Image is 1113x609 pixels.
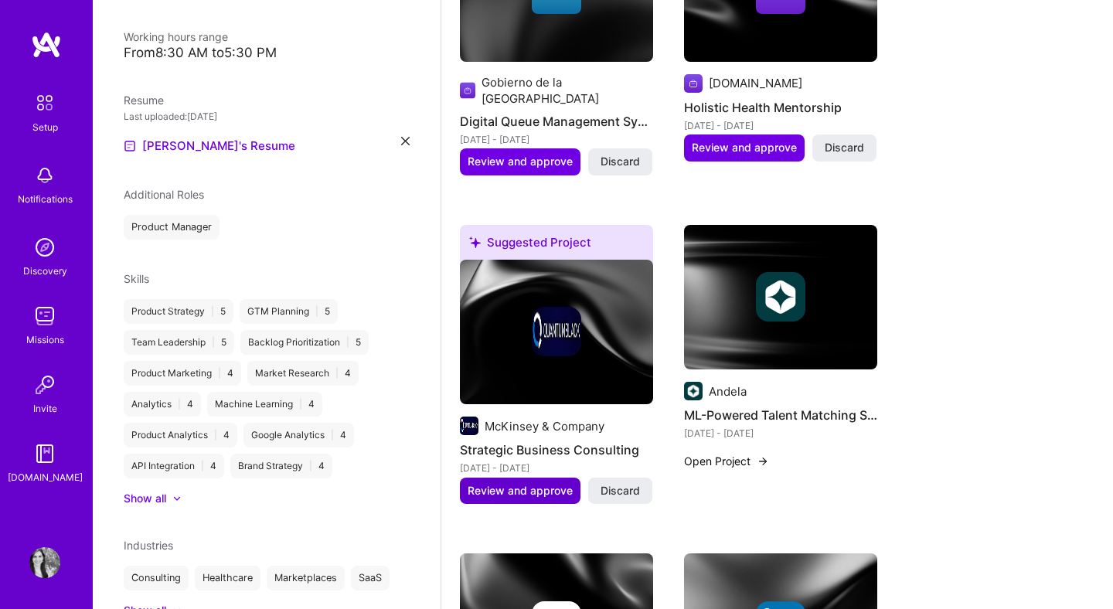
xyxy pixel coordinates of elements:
[482,74,653,107] div: Gobierno de la [GEOGRAPHIC_DATA]
[124,423,237,447] div: Product Analytics 4
[124,454,224,478] div: API Integration 4
[709,383,747,400] div: Andela
[124,491,166,506] div: Show all
[684,134,805,161] button: Review and approve
[588,148,652,175] button: Discard
[335,367,339,379] span: |
[588,478,652,504] button: Discard
[124,392,201,417] div: Analytics 4
[32,119,58,135] div: Setup
[469,236,481,248] i: icon SuggestedTeams
[485,418,604,434] div: McKinsey & Company
[315,305,318,318] span: |
[240,330,369,355] div: Backlog Prioritization 5
[124,108,410,124] div: Last uploaded: [DATE]
[124,45,410,61] div: From 8:30 AM to 5:30 PM
[331,429,334,441] span: |
[124,566,189,590] div: Consulting
[124,137,295,155] a: [PERSON_NAME]'s Resume
[8,469,83,485] div: [DOMAIN_NAME]
[684,97,877,117] h4: Holistic Health Mentorship
[601,154,640,169] span: Discard
[29,369,60,400] img: Invite
[124,188,204,201] span: Additional Roles
[29,87,61,119] img: setup
[212,336,215,349] span: |
[692,140,797,155] span: Review and approve
[18,191,73,207] div: Notifications
[195,566,260,590] div: Healthcare
[460,225,653,266] div: Suggested Project
[243,423,354,447] div: Google Analytics 4
[23,263,67,279] div: Discovery
[267,566,345,590] div: Marketplaces
[31,31,62,59] img: logo
[124,330,234,355] div: Team Leadership 5
[709,75,802,91] div: [DOMAIN_NAME]
[684,74,703,93] img: Company logo
[124,539,173,552] span: Industries
[211,305,214,318] span: |
[178,398,181,410] span: |
[207,392,322,417] div: Machine Learning 4
[124,272,149,285] span: Skills
[218,367,221,379] span: |
[124,215,220,240] div: Product Manager
[460,81,475,100] img: Company logo
[684,425,877,441] div: [DATE] - [DATE]
[684,225,877,370] img: cover
[757,455,769,468] img: arrow-right
[230,454,332,478] div: Brand Strategy 4
[460,260,653,405] img: cover
[29,232,60,263] img: discovery
[460,111,653,131] h4: Digital Queue Management System
[601,483,640,498] span: Discard
[684,382,703,400] img: Company logo
[812,134,876,161] button: Discard
[26,547,64,578] a: User Avatar
[684,453,769,469] button: Open Project
[124,140,136,152] img: Resume
[401,137,410,145] i: icon Close
[247,361,359,386] div: Market Research 4
[201,460,204,472] span: |
[351,566,390,590] div: SaaS
[756,272,805,322] img: Company logo
[29,438,60,469] img: guide book
[532,307,581,356] img: Company logo
[460,478,580,504] button: Review and approve
[825,140,864,155] span: Discard
[460,148,580,175] button: Review and approve
[214,429,217,441] span: |
[460,417,478,435] img: Company logo
[240,299,338,324] div: GTM Planning 5
[460,440,653,460] h4: Strategic Business Consulting
[468,154,573,169] span: Review and approve
[124,30,228,43] span: Working hours range
[684,117,877,134] div: [DATE] - [DATE]
[33,400,57,417] div: Invite
[29,547,60,578] img: User Avatar
[460,131,653,148] div: [DATE] - [DATE]
[124,361,241,386] div: Product Marketing 4
[299,398,302,410] span: |
[460,460,653,476] div: [DATE] - [DATE]
[29,160,60,191] img: bell
[468,483,573,498] span: Review and approve
[124,94,164,107] span: Resume
[309,460,312,472] span: |
[29,301,60,332] img: teamwork
[346,336,349,349] span: |
[26,332,64,348] div: Missions
[684,405,877,425] h4: ML-Powered Talent Matching System
[124,299,233,324] div: Product Strategy 5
